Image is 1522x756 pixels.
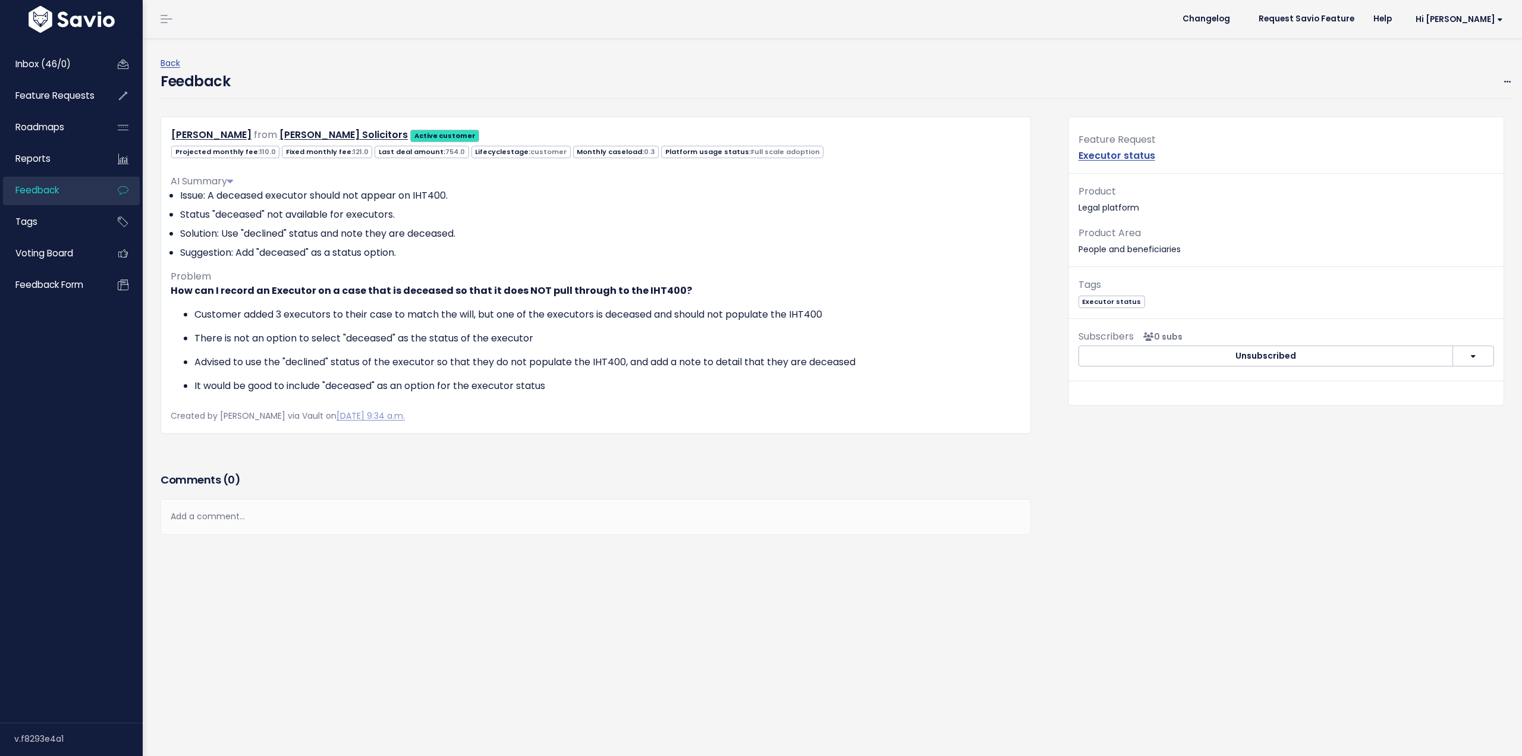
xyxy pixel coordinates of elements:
[1078,296,1145,308] span: Executor status
[1078,226,1141,240] span: Product Area
[171,128,251,142] a: [PERSON_NAME]
[445,147,465,156] span: 754.0
[171,269,211,283] span: Problem
[1249,10,1364,28] a: Request Savio Feature
[573,146,659,158] span: Monthly caseload:
[1078,225,1494,257] p: People and beneficiaries
[375,146,468,158] span: Last deal amount:
[26,6,118,33] img: logo-white.9d6f32f41409.svg
[530,147,567,156] span: customer
[15,215,37,228] span: Tags
[171,174,233,188] span: AI Summary
[194,308,1021,322] p: Customer added 3 executors to their case to match the will, but one of the executors is deceased ...
[1078,183,1494,215] p: Legal platform
[337,410,405,422] a: [DATE] 9:34 a.m.
[180,208,1021,222] li: Status "deceased" not available for executors.
[1078,184,1116,198] span: Product
[3,177,99,204] a: Feedback
[1401,10,1512,29] a: Hi [PERSON_NAME]
[1078,133,1156,146] span: Feature Request
[1078,295,1145,307] a: Executor status
[15,247,73,259] span: Voting Board
[1078,346,1453,367] button: Unsubscribed
[279,128,408,142] a: [PERSON_NAME] Solicitors
[15,121,64,133] span: Roadmaps
[414,131,476,140] strong: Active customer
[194,355,1021,369] p: Advised to use the "declined" status of the executor so that they do not populate the IHT400, and...
[161,57,180,69] a: Back
[1078,278,1101,291] span: Tags
[15,278,83,291] span: Feedback form
[161,472,1031,488] h3: Comments ( )
[3,114,99,141] a: Roadmaps
[471,146,571,158] span: Lifecyclestage:
[644,147,655,156] span: 0.3
[1416,15,1503,24] span: Hi [PERSON_NAME]
[1139,331,1183,343] span: <p><strong>Subscribers</strong><br><br> No subscribers yet<br> </p>
[3,82,99,109] a: Feature Requests
[15,184,59,196] span: Feedback
[751,147,820,156] span: Full scale adoption
[260,147,276,156] span: 110.0
[15,89,95,102] span: Feature Requests
[194,379,1021,393] p: It would be good to include "deceased" as an option for the executor status
[171,410,405,422] span: Created by [PERSON_NAME] via Vault on
[15,152,51,165] span: Reports
[3,271,99,299] a: Feedback form
[171,146,279,158] span: Projected monthly fee:
[3,51,99,78] a: Inbox (46/0)
[15,58,71,70] span: Inbox (46/0)
[3,208,99,236] a: Tags
[171,284,692,297] strong: How can I record an Executor on a case that is deceased so that it does NOT pull through to the I...
[254,128,277,142] span: from
[180,189,1021,203] li: Issue: A deceased executor should not appear on IHT400.
[228,472,235,487] span: 0
[3,240,99,267] a: Voting Board
[1078,149,1155,162] a: Executor status
[1364,10,1401,28] a: Help
[180,246,1021,260] li: Suggestion: Add "deceased" as a status option.
[161,71,230,92] h4: Feedback
[161,499,1031,534] div: Add a comment...
[3,145,99,172] a: Reports
[282,146,372,158] span: Fixed monthly fee:
[180,227,1021,241] li: Solution: Use "declined" status and note they are deceased.
[194,331,1021,346] p: There is not an option to select "deceased" as the status of the executor
[14,723,143,754] div: v.f8293e4a1
[661,146,823,158] span: Platform usage status:
[1183,15,1230,23] span: Changelog
[353,147,369,156] span: 121.0
[1078,330,1134,343] span: Subscribers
